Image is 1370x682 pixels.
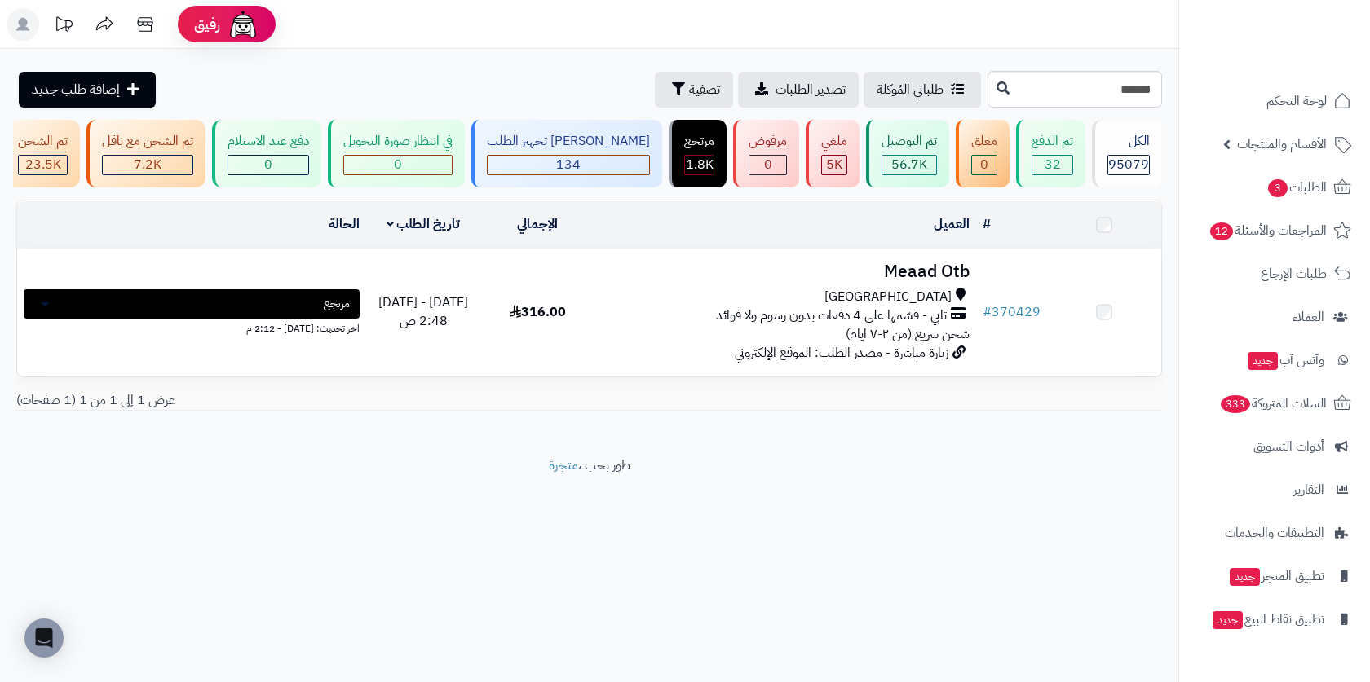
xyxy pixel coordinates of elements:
a: في انتظار صورة التحويل 0 [325,120,468,187]
span: تصفية [689,80,720,99]
a: معلق 0 [952,120,1013,187]
a: الإجمالي [517,214,558,234]
a: [PERSON_NAME] تجهيز الطلب 134 [468,120,665,187]
a: مرفوض 0 [730,120,802,187]
span: 95079 [1108,155,1149,174]
span: الأقسام والمنتجات [1237,133,1327,156]
a: #370429 [983,302,1041,322]
span: إضافة طلب جديد [32,80,120,99]
a: التطبيقات والخدمات [1189,513,1360,552]
span: العملاء [1293,306,1324,328]
a: المراجعات والأسئلة12 [1189,211,1360,250]
a: ملغي 5K [802,120,863,187]
span: 56.7K [891,155,927,174]
a: تطبيق نقاط البيعجديد [1189,600,1360,639]
div: 4975 [822,156,846,174]
span: تطبيق نقاط البيع [1211,608,1324,631]
a: طلبات الإرجاع [1189,254,1360,293]
span: طلبات الإرجاع [1261,262,1327,285]
span: أدوات التسويق [1253,435,1324,458]
div: 0 [749,156,786,174]
span: 1.8K [686,155,714,174]
span: [GEOGRAPHIC_DATA] [824,288,952,306]
a: العميل [934,214,970,234]
span: 32 [1045,155,1061,174]
span: 7.2K [134,155,161,174]
h3: Meaad Otb [602,262,970,281]
div: ملغي [821,132,847,151]
a: تطبيق المتجرجديد [1189,557,1360,596]
div: 0 [228,156,308,174]
div: تم التوصيل [882,132,937,151]
span: تطبيق المتجر [1228,565,1324,587]
a: الحالة [329,214,360,234]
a: تم الدفع 32 [1013,120,1089,187]
span: مرتجع [324,296,350,312]
span: الطلبات [1266,176,1327,199]
span: جديد [1230,568,1260,586]
div: مرتجع [684,132,714,151]
div: 1813 [685,156,714,174]
span: 0 [980,155,988,174]
span: جديد [1248,352,1278,370]
span: التقارير [1293,478,1324,501]
div: 0 [972,156,997,174]
div: 23542 [19,156,67,174]
span: المراجعات والأسئلة [1209,219,1327,242]
span: 134 [556,155,581,174]
span: 0 [394,155,402,174]
div: 134 [488,156,649,174]
div: الكل [1107,132,1150,151]
span: لوحة التحكم [1266,90,1327,112]
a: طلباتي المُوكلة [864,72,981,108]
a: مرتجع 1.8K [665,120,730,187]
div: اخر تحديث: [DATE] - 2:12 م [24,319,360,336]
span: تصدير الطلبات [776,80,846,99]
div: تم الشحن [18,132,68,151]
div: دفع عند الاستلام [228,132,309,151]
div: تم الشحن مع ناقل [102,132,193,151]
div: 32 [1032,156,1072,174]
div: 0 [344,156,452,174]
span: 316.00 [510,302,566,322]
span: السلات المتروكة [1219,392,1327,415]
div: في انتظار صورة التحويل [343,132,453,151]
div: 56662 [882,156,936,174]
span: 5K [826,155,842,174]
a: تم التوصيل 56.7K [863,120,952,187]
a: الطلبات3 [1189,168,1360,207]
div: [PERSON_NAME] تجهيز الطلب [487,132,650,151]
img: ai-face.png [227,8,259,41]
a: السلات المتروكة333 [1189,384,1360,423]
a: العملاء [1189,297,1360,337]
a: تحديثات المنصة [43,8,84,45]
span: جديد [1213,611,1243,629]
div: عرض 1 إلى 1 من 1 (1 صفحات) [4,391,590,410]
span: [DATE] - [DATE] 2:48 ص [378,293,468,331]
a: لوحة التحكم [1189,81,1360,121]
span: رفيق [194,15,220,34]
span: 333 [1221,395,1250,413]
div: Open Intercom Messenger [24,618,64,658]
div: معلق [971,132,997,151]
div: 7223 [103,156,192,174]
a: # [983,214,991,234]
a: الكل95079 [1089,120,1165,187]
a: متجرة [549,455,578,475]
span: 0 [764,155,772,174]
a: تاريخ الطلب [387,214,461,234]
span: زيارة مباشرة - مصدر الطلب: الموقع الإلكتروني [735,343,948,363]
a: وآتس آبجديد [1189,341,1360,380]
span: تابي - قسّمها على 4 دفعات بدون رسوم ولا فوائد [716,306,947,325]
a: أدوات التسويق [1189,427,1360,466]
span: 0 [264,155,272,174]
span: وآتس آب [1246,349,1324,372]
a: إضافة طلب جديد [19,72,156,108]
span: التطبيقات والخدمات [1225,521,1324,544]
span: 3 [1268,179,1288,197]
a: تم الشحن مع ناقل 7.2K [83,120,209,187]
span: طلباتي المُوكلة [877,80,944,99]
span: # [983,302,992,322]
span: 12 [1210,222,1233,240]
a: دفع عند الاستلام 0 [209,120,325,187]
